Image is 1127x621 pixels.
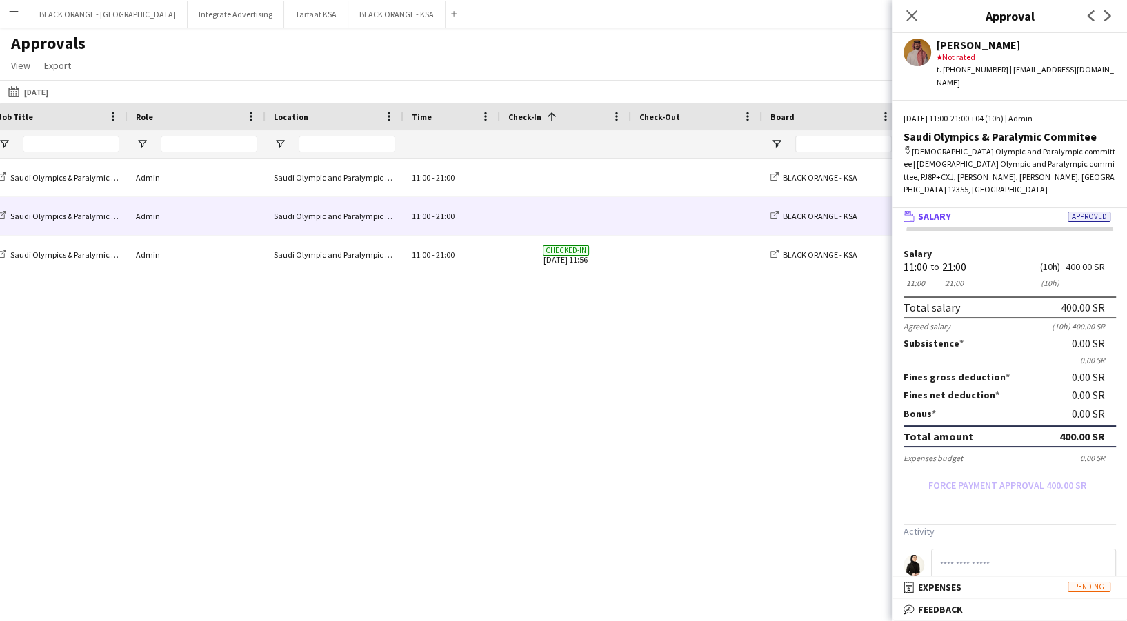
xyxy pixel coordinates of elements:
[188,1,284,28] button: Integrate Advertising
[1072,337,1116,349] div: 0.00 SR
[128,236,266,274] div: Admin
[770,112,795,122] span: Board
[904,321,950,332] div: Agreed salary
[904,407,936,420] label: Bonus
[937,63,1116,88] div: t. [PHONE_NUMBER] | [EMAIL_ADDRESS][DOMAIN_NAME]
[6,83,51,100] button: [DATE]
[904,355,1116,365] div: 0.00 SR
[1068,212,1110,222] span: Approved
[136,138,148,150] button: Open Filter Menu
[299,136,395,152] input: Location Filter Input
[508,236,623,274] span: [DATE] 11:56
[10,250,148,260] span: Saudi Olympics & Paralymic Commitee
[10,211,148,221] span: Saudi Olympics & Paralymic Commitee
[266,197,403,235] div: Saudi Olympic and Paralympic committee
[11,59,30,72] span: View
[39,57,77,74] a: Export
[432,211,435,221] span: -
[161,136,257,152] input: Role Filter Input
[543,245,589,256] span: Checked-in
[795,136,892,152] input: Board Filter Input
[904,262,928,272] div: 11:00
[28,1,188,28] button: BLACK ORANGE - [GEOGRAPHIC_DATA]
[1080,453,1116,463] div: 0.00 SR
[918,210,951,223] span: Salary
[136,112,153,122] span: Role
[1061,301,1105,314] div: 400.00 SR
[10,172,148,183] span: Saudi Olympics & Paralymic Commitee
[892,227,1127,603] div: SalaryApproved
[770,211,857,221] a: BLACK ORANGE - KSA
[284,1,348,28] button: Tarfaat KSA
[1040,278,1060,288] div: 10h
[783,211,857,221] span: BLACK ORANGE - KSA
[904,389,999,401] label: Fines net deduction
[770,138,783,150] button: Open Filter Menu
[436,250,455,260] span: 21:00
[274,112,308,122] span: Location
[783,172,857,183] span: BLACK ORANGE - KSA
[348,1,446,28] button: BLACK ORANGE - KSA
[783,250,857,260] span: BLACK ORANGE - KSA
[930,262,939,272] div: to
[412,250,430,260] span: 11:00
[23,136,119,152] input: Job Title Filter Input
[892,206,1127,227] mat-expansion-panel-header: SalaryApproved
[892,599,1127,620] mat-expansion-panel-header: Feedback
[942,262,966,272] div: 21:00
[44,59,71,72] span: Export
[639,112,680,122] span: Check-Out
[904,130,1116,143] div: Saudi Olympics & Paralymic Commitee
[274,138,286,150] button: Open Filter Menu
[904,249,1116,259] label: Salary
[128,197,266,235] div: Admin
[770,172,857,183] a: BLACK ORANGE - KSA
[904,301,960,314] div: Total salary
[266,236,403,274] div: Saudi Olympic and Paralympic committee
[918,581,961,593] span: Expenses
[904,525,1116,538] h3: Activity
[1072,389,1116,401] div: 0.00 SR
[1066,262,1116,272] div: 400.00 SR
[892,7,1127,25] h3: Approval
[770,250,857,260] a: BLACK ORANGE - KSA
[412,211,430,221] span: 11:00
[892,577,1127,598] mat-expansion-panel-header: ExpensesPending
[1059,429,1105,443] div: 400.00 SR
[412,112,432,122] span: Time
[432,250,435,260] span: -
[1072,371,1116,383] div: 0.00 SR
[1052,321,1116,332] div: (10h) 400.00 SR
[904,429,973,443] div: Total amount
[436,211,455,221] span: 21:00
[904,145,1116,196] div: [DEMOGRAPHIC_DATA] Olympic and Paralympic committee | [DEMOGRAPHIC_DATA] Olympic and Paralympic c...
[1072,407,1116,420] div: 0.00 SR
[1068,582,1110,592] span: Pending
[266,159,403,196] div: Saudi Olympic and Paralympic committee
[937,39,1116,51] div: [PERSON_NAME]
[128,159,266,196] div: Admin
[904,337,964,349] label: Subsistence
[942,278,966,288] div: 21:00
[904,112,1116,125] div: [DATE] 11:00-21:00 +04 (10h) | Admin
[1040,262,1060,272] div: 10h
[918,603,963,615] span: Feedback
[937,51,1116,63] div: Not rated
[6,57,36,74] a: View
[904,278,928,288] div: 11:00
[508,112,541,122] span: Check-In
[432,172,435,183] span: -
[904,453,963,463] div: Expenses budget
[412,172,430,183] span: 11:00
[436,172,455,183] span: 21:00
[904,371,1010,383] label: Fines gross deduction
